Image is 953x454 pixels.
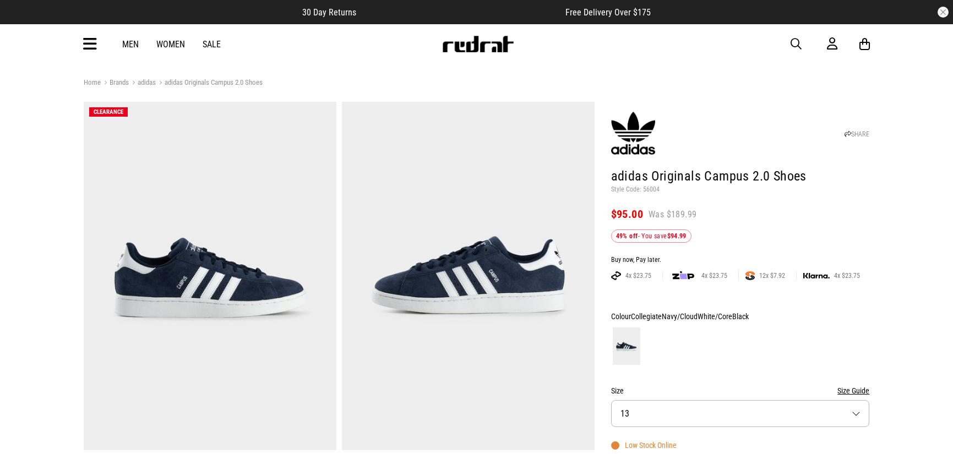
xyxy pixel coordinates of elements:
[611,256,870,265] div: Buy now, Pay later.
[631,312,749,321] span: CollegiateNavy/CloudWhite/CoreBlack
[611,168,870,185] h1: adidas Originals Campus 2.0 Shoes
[621,271,656,280] span: 4x $23.75
[611,384,870,397] div: Size
[611,111,655,155] img: adidas
[94,108,123,116] span: CLEARANCE
[745,271,755,280] img: SPLITPAY
[611,207,643,221] span: $95.00
[156,39,185,50] a: Women
[837,384,869,397] button: Size Guide
[122,39,139,50] a: Men
[803,273,830,279] img: KLARNA
[156,78,263,89] a: adidas Originals Campus 2.0 Shoes
[611,271,621,280] img: AFTERPAY
[611,310,870,323] div: Colour
[342,102,595,450] img: Adidas Originals Campus 2.0 Shoes in Blue
[830,271,864,280] span: 4x $23.75
[442,36,514,52] img: Redrat logo
[378,7,543,18] iframe: Customer reviews powered by Trustpilot
[845,130,869,138] a: SHARE
[565,7,651,18] span: Free Delivery Over $175
[697,271,732,280] span: 4x $23.75
[203,39,221,50] a: Sale
[611,229,691,243] div: - You save
[84,102,336,450] img: Adidas Originals Campus 2.0 Shoes in Blue
[620,408,629,419] span: 13
[611,441,677,450] div: Low Stock Online
[649,209,696,221] span: Was $189.99
[616,232,638,240] b: 49% off
[611,185,870,194] p: Style Code: 56004
[302,7,356,18] span: 30 Day Returns
[84,78,101,86] a: Home
[611,400,870,427] button: 13
[101,78,129,89] a: Brands
[613,327,640,365] img: CollegiateNavy/CloudWhite/CoreBlack
[755,271,789,280] span: 12x $7.92
[129,78,156,89] a: adidas
[672,270,694,281] img: zip
[667,232,687,240] b: $94.99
